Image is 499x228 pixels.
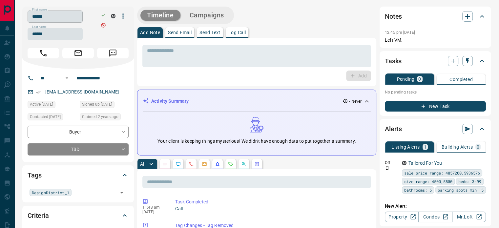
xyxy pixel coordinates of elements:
[391,145,420,149] p: Listing Alerts
[385,212,419,222] a: Property
[28,113,76,122] div: Fri Nov 04 2022
[215,161,220,167] svg: Listing Alerts
[45,89,119,94] a: [EMAIL_ADDRESS][DOMAIN_NAME]
[175,205,368,212] p: Call
[143,95,371,107] div: Activity Summary- Never
[228,161,233,167] svg: Requests
[418,77,421,81] p: 0
[28,126,129,138] div: Buyer
[111,14,115,18] div: mrloft.ca
[32,8,47,12] label: First name
[28,48,59,58] span: Call
[140,162,145,166] p: All
[202,161,207,167] svg: Emails
[189,161,194,167] svg: Calls
[82,114,118,120] span: Claimed 2 years ago
[151,98,189,105] p: Activity Summary
[449,77,473,82] p: Completed
[477,145,479,149] p: 0
[402,161,406,165] div: mrloft.ca
[117,188,126,197] button: Open
[30,114,61,120] span: Contacted [DATE]
[418,212,452,222] a: Condos
[424,145,426,149] p: 1
[28,101,76,110] div: Wed Nov 02 2022
[28,210,49,221] h2: Criteria
[452,212,486,222] a: Mr.Loft
[142,210,165,214] p: [DATE]
[140,30,160,35] p: Add Note
[397,77,414,81] p: Pending
[385,9,486,24] div: Notes
[30,101,53,108] span: Active [DATE]
[458,178,481,185] span: beds: 3-99
[385,53,486,69] div: Tasks
[62,48,94,58] span: Email
[404,187,432,193] span: bathrooms: 5
[385,11,402,22] h2: Notes
[385,124,402,134] h2: Alerts
[176,161,181,167] svg: Lead Browsing Activity
[28,143,129,155] div: TBD
[183,10,231,21] button: Campaigns
[385,87,486,97] p: No pending tasks
[28,208,129,223] div: Criteria
[32,189,69,196] span: DesignDistrict_1
[404,178,452,185] span: size range: 4500,5500
[142,205,165,210] p: 11:48 am
[80,101,129,110] div: Wed Nov 02 2022
[28,170,41,180] h2: Tags
[385,160,398,166] p: Off
[385,30,415,35] p: 12:45 pm [DATE]
[28,167,129,183] div: Tags
[385,203,486,210] p: New Alert:
[385,37,486,44] p: Left VM.
[175,198,368,205] p: Task Completed
[385,56,402,66] h2: Tasks
[385,101,486,112] button: New Task
[442,145,473,149] p: Building Alerts
[32,25,47,29] label: Last name
[140,10,180,21] button: Timeline
[408,160,442,166] a: Tailored For You
[241,161,246,167] svg: Opportunities
[228,30,246,35] p: Log Call
[438,187,484,193] span: parking spots min: 5
[404,170,480,176] span: sale price range: 4857200,5936576
[97,48,129,58] span: Message
[168,30,192,35] p: Send Email
[385,166,389,170] svg: Push Notification Only
[82,101,112,108] span: Signed up [DATE]
[254,161,260,167] svg: Agent Actions
[385,121,486,137] div: Alerts
[199,30,220,35] p: Send Text
[349,98,362,104] p: - Never
[80,113,129,122] div: Thu Nov 03 2022
[63,74,71,82] button: Open
[162,161,168,167] svg: Notes
[157,138,356,145] p: Your client is keeping things mysterious! We didn't have enough data to put together a summary.
[36,90,41,94] svg: Email Verified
